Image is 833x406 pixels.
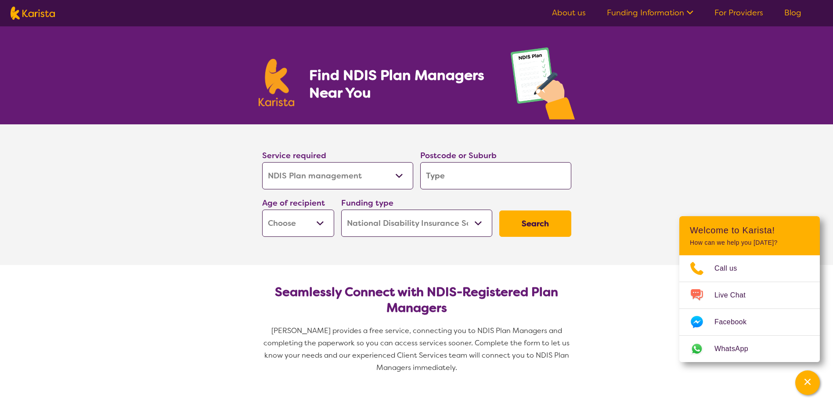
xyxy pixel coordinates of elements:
p: How can we help you [DATE]? [690,239,809,246]
a: Funding Information [607,7,693,18]
div: Channel Menu [679,216,820,362]
span: WhatsApp [714,342,759,355]
a: For Providers [714,7,763,18]
span: Live Chat [714,289,756,302]
img: Karista logo [11,7,55,20]
label: Age of recipient [262,198,325,208]
h2: Seamlessly Connect with NDIS-Registered Plan Managers [269,284,564,316]
span: Call us [714,262,748,275]
button: Search [499,210,571,237]
label: Service required [262,150,326,161]
label: Funding type [341,198,393,208]
button: Channel Menu [795,370,820,395]
span: [PERSON_NAME] provides a free service, connecting you to NDIS Plan Managers and completing the pa... [263,326,571,372]
img: plan-management [511,47,575,124]
input: Type [420,162,571,189]
span: Facebook [714,315,757,329]
h1: Find NDIS Plan Managers Near You [309,66,493,101]
ul: Choose channel [679,255,820,362]
h2: Welcome to Karista! [690,225,809,236]
label: Postcode or Suburb [420,150,497,161]
a: Web link opens in a new tab. [679,336,820,362]
a: Blog [784,7,801,18]
img: Karista logo [259,59,295,106]
a: About us [552,7,586,18]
